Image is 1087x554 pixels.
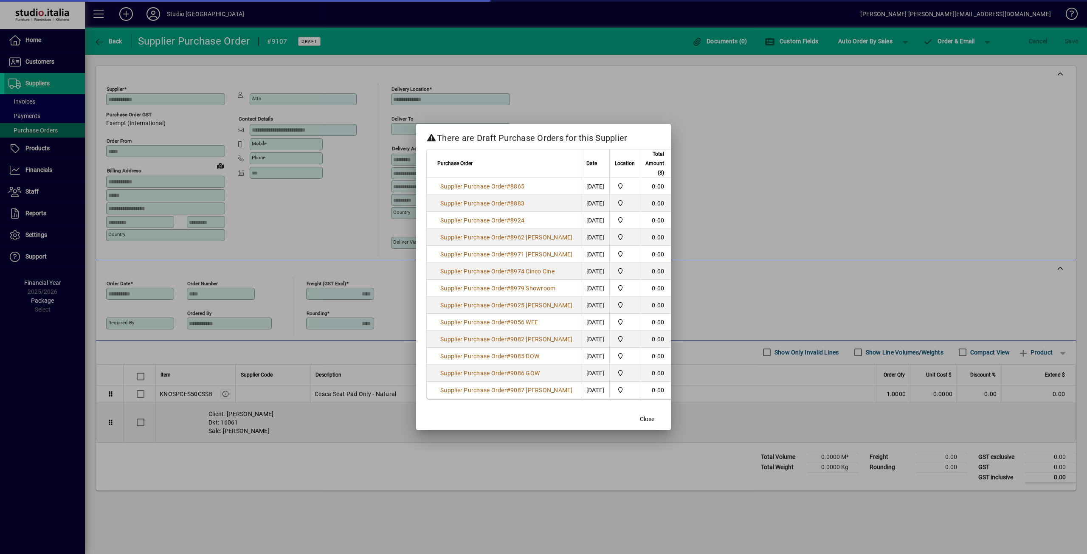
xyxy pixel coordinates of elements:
h2: There are Draft Purchase Orders for this Supplier [416,124,671,149]
td: [DATE] [581,348,610,365]
span: # [507,285,510,292]
span: # [507,370,510,377]
td: 0.00 [640,280,675,297]
span: # [507,217,510,224]
a: Supplier Purchase Order#9025 [PERSON_NAME] [437,301,576,310]
span: 9082 [PERSON_NAME] [510,336,573,343]
span: Nugent Street [615,267,635,276]
span: Nugent Street [615,250,635,259]
span: Nugent Street [615,284,635,293]
td: [DATE] [581,314,610,331]
span: Nugent Street [615,199,635,208]
td: 0.00 [640,382,675,399]
span: # [507,268,510,275]
span: Nugent Street [615,385,635,395]
span: Supplier Purchase Order [440,217,507,224]
span: Nugent Street [615,182,635,191]
span: Supplier Purchase Order [440,285,507,292]
td: 0.00 [640,246,675,263]
span: Nugent Street [615,216,635,225]
td: [DATE] [581,246,610,263]
span: 8865 [510,183,524,190]
span: 8883 [510,200,524,207]
td: 0.00 [640,348,675,365]
span: # [507,200,510,207]
button: Close [634,411,661,427]
span: Purchase Order [437,159,473,168]
span: Supplier Purchase Order [440,234,507,241]
span: Supplier Purchase Order [440,302,507,309]
td: 0.00 [640,263,675,280]
a: Supplier Purchase Order#8883 [437,199,527,208]
a: Supplier Purchase Order#9086 GOW [437,368,543,378]
a: Supplier Purchase Order#8865 [437,182,527,191]
span: Nugent Street [615,318,635,327]
span: # [507,387,510,394]
span: 9087 [PERSON_NAME] [510,387,573,394]
span: # [507,183,510,190]
span: Supplier Purchase Order [440,370,507,377]
span: Nugent Street [615,335,635,344]
span: # [507,234,510,241]
td: [DATE] [581,331,610,348]
span: 8924 [510,217,524,224]
span: 9025 [PERSON_NAME] [510,302,573,309]
a: Supplier Purchase Order#8962 [PERSON_NAME] [437,233,576,242]
span: 8971 [PERSON_NAME] [510,251,573,258]
a: Supplier Purchase Order#9085 DOW [437,352,542,361]
td: 0.00 [640,365,675,382]
span: Supplier Purchase Order [440,268,507,275]
td: [DATE] [581,229,610,246]
td: [DATE] [581,178,610,195]
span: Total Amount ($) [645,149,664,177]
td: 0.00 [640,212,675,229]
span: 9056 WEE [510,319,538,326]
span: 8979 Showroom [510,285,555,292]
span: Supplier Purchase Order [440,200,507,207]
span: Supplier Purchase Order [440,353,507,360]
span: Location [615,159,635,168]
span: Nugent Street [615,301,635,310]
span: # [507,251,510,258]
td: 0.00 [640,297,675,314]
td: 0.00 [640,178,675,195]
td: 0.00 [640,331,675,348]
span: Close [640,415,654,424]
span: 8962 [PERSON_NAME] [510,234,573,241]
a: Supplier Purchase Order#8971 [PERSON_NAME] [437,250,576,259]
a: Supplier Purchase Order#9087 [PERSON_NAME] [437,385,576,395]
td: [DATE] [581,280,610,297]
td: [DATE] [581,195,610,212]
td: [DATE] [581,382,610,399]
td: [DATE] [581,297,610,314]
a: Supplier Purchase Order#8924 [437,216,527,225]
span: # [507,353,510,360]
a: Supplier Purchase Order#9056 WEE [437,318,541,327]
span: 8974 Cinco Cine [510,268,555,275]
span: Date [586,159,597,168]
span: 9085 DOW [510,353,539,360]
td: [DATE] [581,263,610,280]
span: Nugent Street [615,233,635,242]
span: Supplier Purchase Order [440,183,507,190]
span: # [507,336,510,343]
span: Supplier Purchase Order [440,251,507,258]
span: Supplier Purchase Order [440,319,507,326]
td: [DATE] [581,365,610,382]
span: # [507,319,510,326]
span: 9086 GOW [510,370,540,377]
a: Supplier Purchase Order#8974 Cinco Cine [437,267,558,276]
span: Nugent Street [615,352,635,361]
td: 0.00 [640,229,675,246]
a: Supplier Purchase Order#8979 Showroom [437,284,558,293]
span: Nugent Street [615,368,635,378]
a: Supplier Purchase Order#9082 [PERSON_NAME] [437,335,576,344]
span: # [507,302,510,309]
span: Supplier Purchase Order [440,387,507,394]
span: Supplier Purchase Order [440,336,507,343]
td: 0.00 [640,314,675,331]
td: 0.00 [640,195,675,212]
td: [DATE] [581,212,610,229]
